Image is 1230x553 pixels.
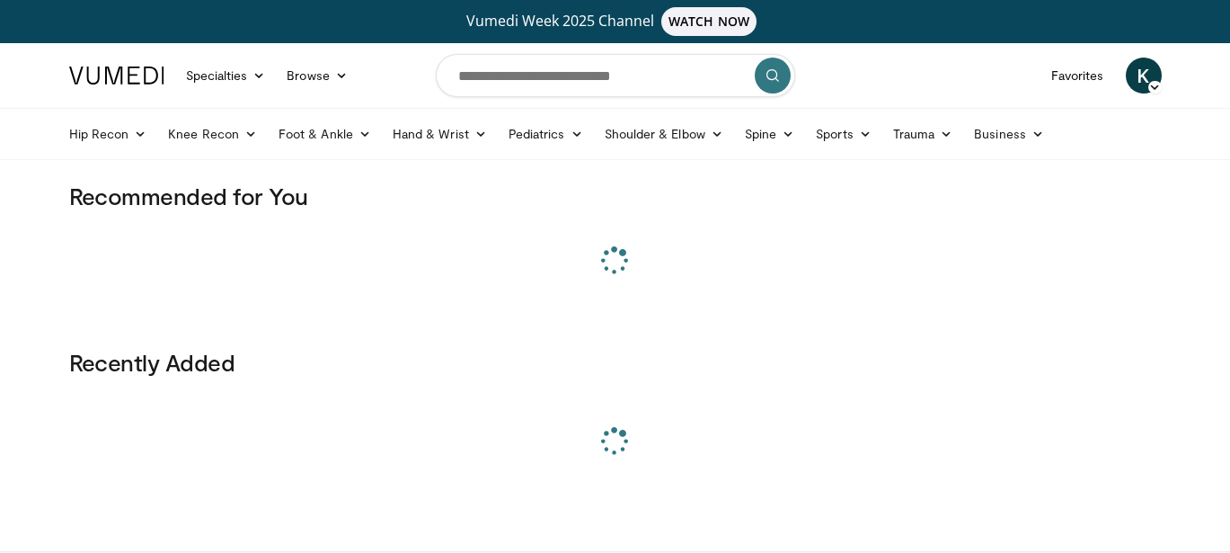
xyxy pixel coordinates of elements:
[157,116,268,152] a: Knee Recon
[1040,58,1115,94] a: Favorites
[963,116,1055,152] a: Business
[69,67,164,85] img: VuMedi Logo
[734,116,805,152] a: Spine
[72,7,1159,36] a: Vumedi Week 2025 ChannelWATCH NOW
[805,116,882,152] a: Sports
[175,58,277,94] a: Specialties
[268,116,382,152] a: Foot & Ankle
[661,7,757,36] span: WATCH NOW
[882,116,964,152] a: Trauma
[69,348,1162,377] h3: Recently Added
[69,182,1162,210] h3: Recommended for You
[498,116,594,152] a: Pediatrics
[382,116,498,152] a: Hand & Wrist
[1126,58,1162,94] a: K
[594,116,734,152] a: Shoulder & Elbow
[58,116,158,152] a: Hip Recon
[276,58,358,94] a: Browse
[436,54,795,97] input: Search topics, interventions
